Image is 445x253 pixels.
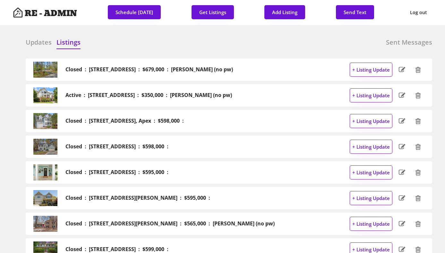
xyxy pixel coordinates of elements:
[33,87,57,103] img: 20250827153836914057000000-o.jpg
[350,63,392,77] button: + Listing Update
[350,217,392,231] button: + Listing Update
[108,5,161,19] button: Schedule [DATE]
[33,62,57,78] img: 20250409202501095101000000-o.jpg
[65,169,168,175] h2: Closed : [STREET_ADDRESS] : $595,000 :
[33,113,57,129] img: 20240905231728520481000000-o.jpg
[350,114,392,128] button: + Listing Update
[405,5,432,20] button: Log out
[56,38,81,47] h6: Listings
[13,7,23,18] img: Artboard%201%20copy%203.svg
[33,190,57,206] img: 20240409193221959242000000-o.jpg
[65,246,168,252] h2: Closed : [STREET_ADDRESS] : $599,000 :
[65,92,232,98] h2: Active : [STREET_ADDRESS] : $350,000 : [PERSON_NAME] (no pw)
[192,5,234,19] button: Get Listings
[65,144,168,150] h2: Closed : [STREET_ADDRESS] : $598,000 :
[33,139,57,155] img: 20241107145433317487000000-o.jpg
[350,165,392,179] button: + Listing Update
[33,164,57,180] img: 20240718142057399140000000-o.jpg
[336,5,374,19] button: Send Text
[264,5,305,19] button: Add Listing
[65,221,275,227] h2: Closed : [STREET_ADDRESS][PERSON_NAME] : $565,000 : [PERSON_NAME] (no pw)
[350,140,392,154] button: + Listing Update
[33,216,57,232] img: 20250124134600551152000000-o.jpg
[25,9,77,18] h4: RE - ADMIN
[65,66,233,73] h2: Closed : [STREET_ADDRESS] : $679,000 : [PERSON_NAME] (no pw)
[350,191,392,205] button: + Listing Update
[65,195,210,201] h2: Closed : [STREET_ADDRESS][PERSON_NAME] : $595,000 :
[350,88,392,102] button: + Listing Update
[26,38,52,47] h6: Updates
[65,118,184,124] h2: Closed : [STREET_ADDRESS], Apex : $598,000 :
[386,38,432,47] h6: Sent Messages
